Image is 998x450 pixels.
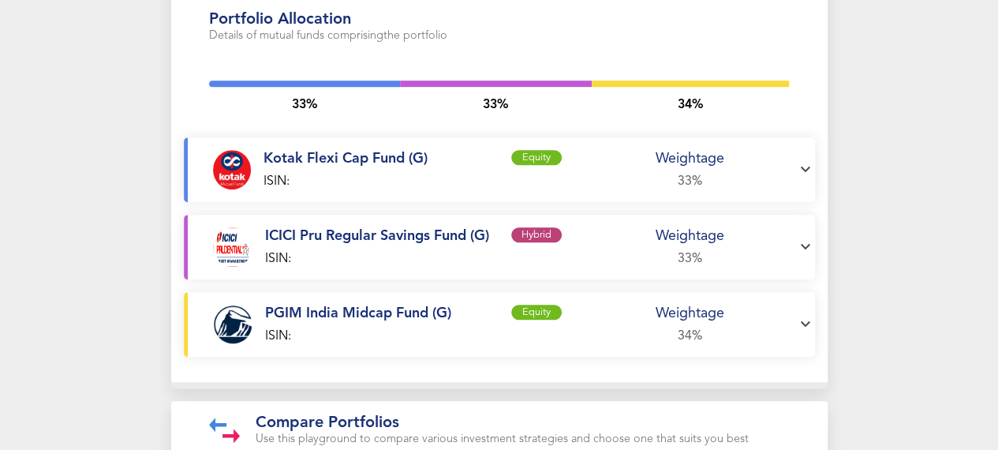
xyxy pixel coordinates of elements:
p: ICICI Pru Regular Savings Fund (G) [265,227,502,245]
span: 34 % [678,98,704,113]
p: Use this playground to compare various investment strategies and choose one that suits you best [256,433,749,447]
p: Weightage [650,150,729,167]
p: Weightage [650,227,729,245]
p: 34% [650,329,729,344]
div: Equity [511,150,562,165]
img: pgim.png [213,305,252,344]
div: Hybrid [511,227,562,242]
img: kotak.png [213,150,251,189]
p: ISIN: [264,174,572,189]
p: ISIN: [265,329,572,344]
p: Details of mutual funds comprising the portfolio [209,29,447,43]
p: ISIN: [265,252,572,267]
p: Weightage [650,305,729,322]
span: 33 % [483,98,509,113]
p: 33% [650,252,729,267]
h1: Compare Portfolios [256,414,749,433]
span: 33 % [291,98,317,113]
p: PGIM India Midcap Fund (G) [265,305,502,322]
p: 33% [650,174,729,189]
p: Kotak Flexi Cap Fund (G) [264,150,502,167]
h1: Portfolio allocation [209,10,351,29]
img: icici.png [213,227,252,267]
div: Equity [511,305,562,320]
